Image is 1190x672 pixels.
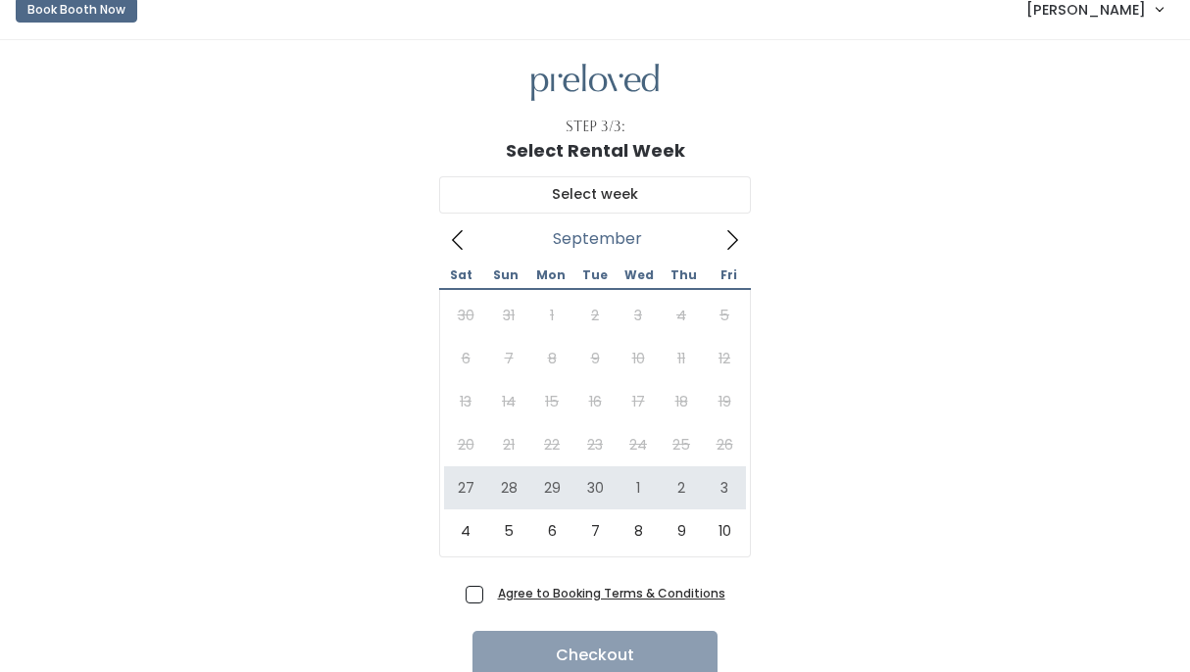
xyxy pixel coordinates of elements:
a: Agree to Booking Terms & Conditions [498,585,725,601]
span: Sat [439,269,483,281]
span: October 5, 2025 [487,509,530,552]
img: preloved logo [531,64,659,102]
span: Sun [483,269,527,281]
span: September 27, 2025 [444,466,487,509]
h1: Select Rental Week [506,141,685,161]
span: October 8, 2025 [617,509,660,552]
span: October 6, 2025 [530,509,573,552]
input: Select week [439,176,751,214]
span: October 2, 2025 [660,466,703,509]
div: Step 3/3: [566,117,625,137]
span: Fri [707,269,751,281]
span: October 9, 2025 [660,509,703,552]
span: September [553,235,642,243]
span: October 10, 2025 [703,509,746,552]
span: Thu [662,269,706,281]
span: Mon [528,269,572,281]
span: September 30, 2025 [573,466,617,509]
span: October 1, 2025 [617,466,660,509]
span: September 29, 2025 [530,466,573,509]
span: October 7, 2025 [573,509,617,552]
span: October 4, 2025 [444,509,487,552]
span: Tue [572,269,617,281]
span: October 3, 2025 [703,466,746,509]
span: September 28, 2025 [487,466,530,509]
span: Wed [618,269,662,281]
